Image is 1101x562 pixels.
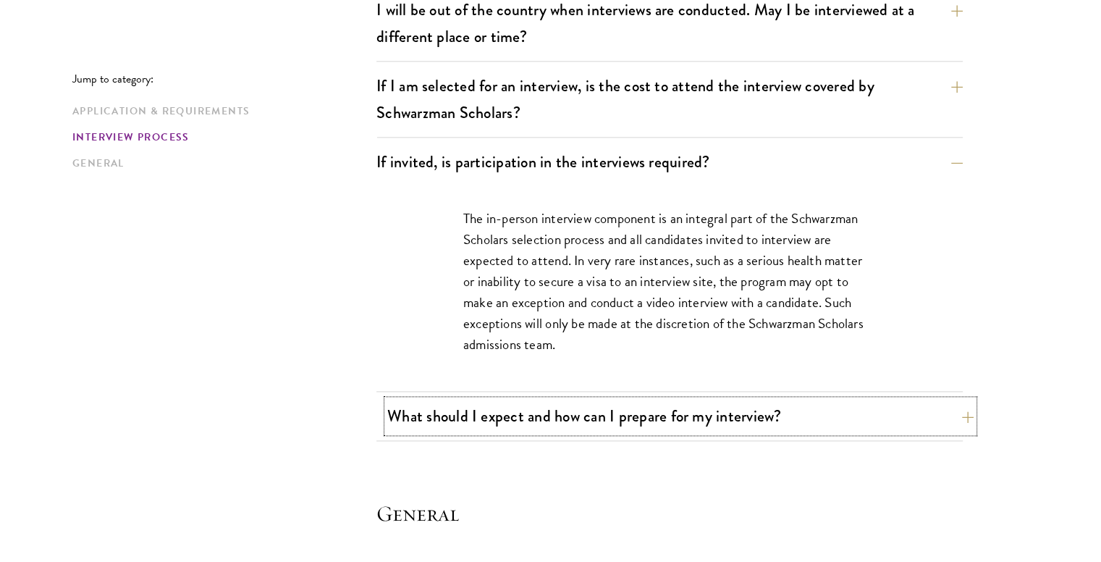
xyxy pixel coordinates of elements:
a: General [72,156,368,171]
button: If invited, is participation in the interviews required? [376,146,963,178]
button: If I am selected for an interview, is the cost to attend the interview covered by Schwarzman Scho... [376,70,963,129]
a: Interview Process [72,130,368,145]
a: Application & Requirements [72,104,368,119]
h4: General [376,499,963,528]
p: The in-person interview component is an integral part of the Schwarzman Scholars selection proces... [463,208,876,355]
button: What should I expect and how can I prepare for my interview? [387,400,974,432]
p: Jump to category: [72,72,376,85]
